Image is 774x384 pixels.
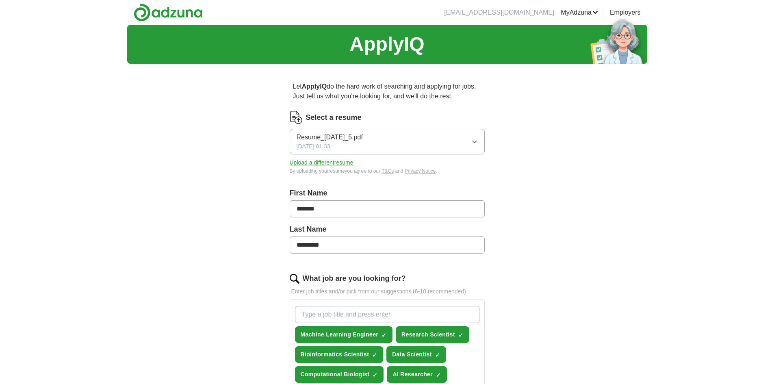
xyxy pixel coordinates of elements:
[295,306,479,323] input: Type a job title and press enter
[295,366,384,383] button: Computational Biologist✓
[405,168,436,174] a: Privacy Notice
[297,132,363,142] span: Resume_[DATE]_5.pdf
[386,346,446,363] button: Data Scientist✓
[295,326,393,343] button: Machine Learning Engineer✓
[301,370,370,379] span: Computational Biologist
[290,111,303,124] img: CV Icon
[373,372,377,378] span: ✓
[290,129,485,154] button: Resume_[DATE]_5.pdf[DATE] 01:33
[302,83,327,90] strong: ApplyIQ
[134,3,203,22] img: Adzuna logo
[387,366,447,383] button: AI Researcher✓
[458,332,463,338] span: ✓
[372,352,377,358] span: ✓
[290,167,485,175] div: By uploading your resume you agree to our and .
[610,8,641,17] a: Employers
[435,352,440,358] span: ✓
[436,372,441,378] span: ✓
[290,287,485,296] p: Enter job titles and/or pick from our suggestions (6-10 recommended)
[290,78,485,104] p: Let do the hard work of searching and applying for jobs. Just tell us what you're looking for, an...
[444,8,554,17] li: [EMAIL_ADDRESS][DOMAIN_NAME]
[301,330,379,339] span: Machine Learning Engineer
[392,350,432,359] span: Data Scientist
[290,224,485,235] label: Last Name
[401,330,455,339] span: Research Scientist
[301,350,369,359] span: Bioinformatics Scientist
[290,274,299,284] img: search.png
[382,168,394,174] a: T&Cs
[349,30,424,59] h1: ApplyIQ
[290,188,485,199] label: First Name
[306,112,362,123] label: Select a resume
[303,273,406,284] label: What job are you looking for?
[382,332,386,338] span: ✓
[561,8,598,17] a: MyAdzuna
[396,326,469,343] button: Research Scientist✓
[290,158,353,167] button: Upload a differentresume
[297,142,330,151] span: [DATE] 01:33
[392,370,433,379] span: AI Researcher
[295,346,384,363] button: Bioinformatics Scientist✓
